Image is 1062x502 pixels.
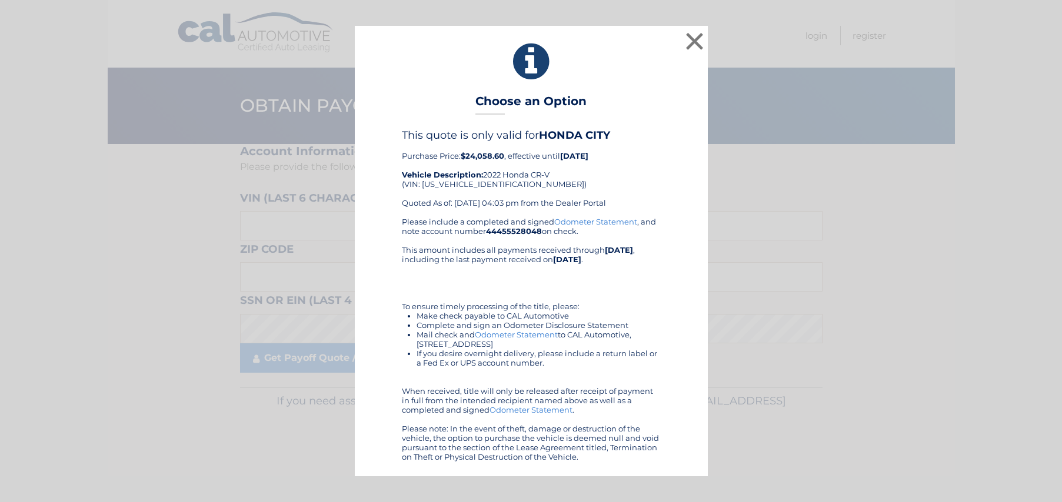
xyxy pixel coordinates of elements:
button: × [683,29,707,53]
h4: This quote is only valid for [402,129,661,142]
b: [DATE] [553,255,581,264]
li: Complete and sign an Odometer Disclosure Statement [417,320,661,330]
b: $24,058.60 [461,151,504,160]
b: HONDA CITY [539,129,610,142]
li: Mail check and to CAL Automotive, [STREET_ADDRESS] [417,330,661,349]
a: Odometer Statement [490,405,572,414]
b: [DATE] [560,151,588,160]
li: If you desire overnight delivery, please include a return label or a Fed Ex or UPS account number. [417,349,661,367]
strong: Vehicle Description: [402,170,483,179]
h3: Choose an Option [475,94,587,115]
div: Purchase Price: , effective until 2022 Honda CR-V (VIN: [US_VEHICLE_IDENTIFICATION_NUMBER]) Quote... [402,129,661,217]
b: [DATE] [605,245,633,255]
a: Odometer Statement [475,330,558,339]
div: Please include a completed and signed , and note account number on check. This amount includes al... [402,217,661,461]
b: 44455528048 [486,226,542,236]
li: Make check payable to CAL Automotive [417,311,661,320]
a: Odometer Statement [554,217,637,226]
